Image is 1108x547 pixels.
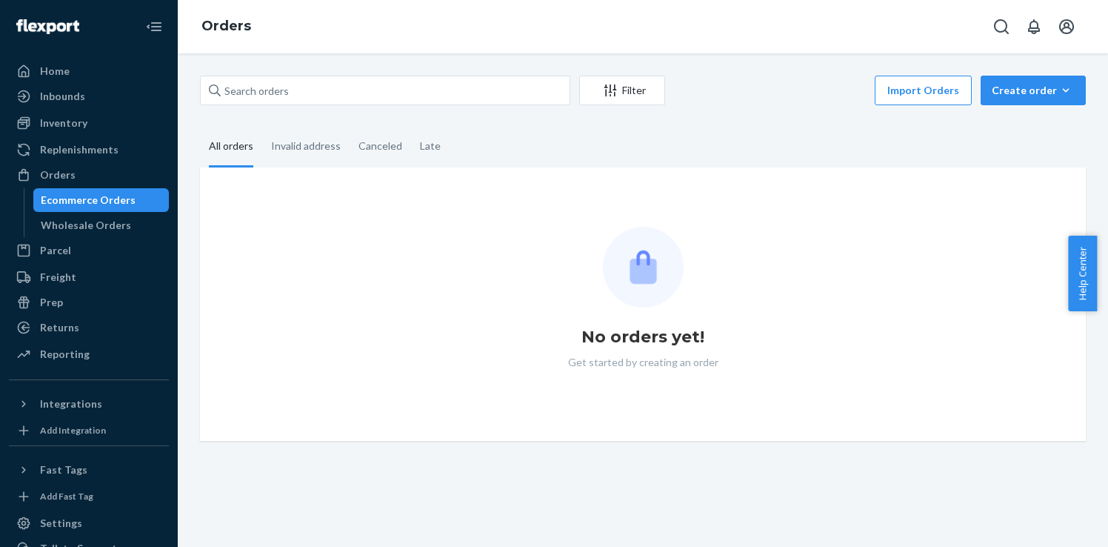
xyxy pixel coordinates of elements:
[9,316,169,339] a: Returns
[201,18,251,34] a: Orders
[9,84,169,108] a: Inbounds
[875,76,972,105] button: Import Orders
[9,239,169,262] a: Parcel
[568,355,718,370] p: Get started by creating an order
[9,422,169,440] a: Add Integration
[33,213,170,237] a: Wholesale Orders
[1052,12,1081,42] button: Open account menu
[9,488,169,505] a: Add Fast Tag
[603,227,684,308] img: Empty list
[40,424,106,437] div: Add Integration
[987,12,1016,42] button: Open Search Box
[358,127,402,165] div: Canceled
[200,76,570,105] input: Search orders
[581,325,704,349] h1: No orders yet!
[271,127,341,165] div: Invalid address
[33,188,170,212] a: Ecommerce Orders
[40,89,85,104] div: Inbounds
[420,127,441,165] div: Late
[9,138,169,162] a: Replenishments
[1019,12,1049,42] button: Open notifications
[139,12,169,42] button: Close Navigation
[9,458,169,482] button: Fast Tags
[992,83,1075,98] div: Create order
[981,76,1086,105] button: Create order
[40,347,90,362] div: Reporting
[9,342,169,366] a: Reporting
[40,516,82,531] div: Settings
[40,270,76,285] div: Freight
[9,265,169,289] a: Freight
[9,163,169,187] a: Orders
[40,243,71,258] div: Parcel
[40,463,87,477] div: Fast Tags
[41,193,136,208] div: Ecommerce Orders
[9,59,169,83] a: Home
[209,127,253,168] div: All orders
[9,291,169,314] a: Prep
[40,295,63,310] div: Prep
[40,142,119,157] div: Replenishments
[40,320,79,335] div: Returns
[580,83,664,98] div: Filter
[40,116,87,130] div: Inventory
[190,5,263,48] ol: breadcrumbs
[1068,236,1097,311] button: Help Center
[41,218,131,233] div: Wholesale Orders
[9,511,169,535] a: Settings
[40,397,102,411] div: Integrations
[40,168,76,182] div: Orders
[40,490,93,503] div: Add Fast Tag
[579,76,665,105] button: Filter
[40,64,70,79] div: Home
[9,392,169,416] button: Integrations
[9,111,169,135] a: Inventory
[16,19,79,34] img: Flexport logo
